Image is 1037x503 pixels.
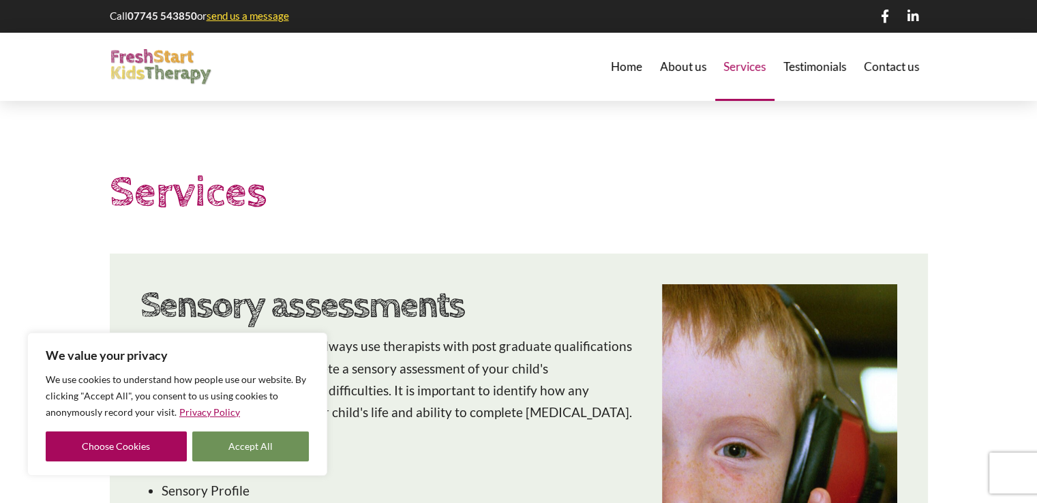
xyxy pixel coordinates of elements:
[775,33,855,101] a: Testimonials
[179,406,241,418] a: Privacy Policy
[140,284,636,328] h2: Sensory assessments
[783,61,846,72] span: Testimonials
[611,61,642,72] span: Home
[723,61,766,72] span: Services
[140,441,636,463] p: We provide:
[651,33,715,101] a: About us
[46,347,309,363] p: We value your privacy
[855,33,928,101] a: Contact us
[162,480,636,502] li: Sensory Profile
[140,335,636,423] p: At FreshStart Kids Therapy we always use therapists with post graduate qualifications in Sensory ...
[110,9,291,23] p: Call or
[864,61,919,72] span: Contact us
[207,10,289,22] a: send us a message
[46,431,187,461] button: Choose Cookies
[660,61,706,72] span: About us
[602,33,651,101] a: Home
[46,371,309,421] p: We use cookies to understand how people use our website. By clicking "Accept All", you consent to...
[127,10,197,22] strong: 07745 543850
[715,33,775,101] a: Services
[110,49,212,85] img: FreshStart Kids Therapy logo
[192,431,310,461] button: Accept All
[110,162,928,223] h1: Services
